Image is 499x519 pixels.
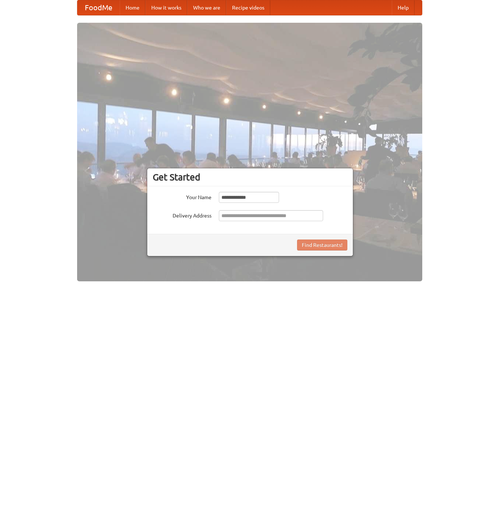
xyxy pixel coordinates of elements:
[145,0,187,15] a: How it works
[226,0,270,15] a: Recipe videos
[153,172,347,183] h3: Get Started
[77,0,120,15] a: FoodMe
[120,0,145,15] a: Home
[392,0,415,15] a: Help
[153,210,211,219] label: Delivery Address
[187,0,226,15] a: Who we are
[297,240,347,251] button: Find Restaurants!
[153,192,211,201] label: Your Name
